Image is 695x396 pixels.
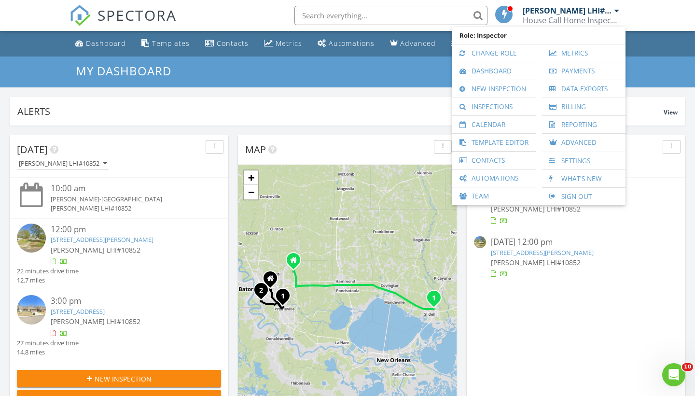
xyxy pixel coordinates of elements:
[95,374,152,384] span: New Inspection
[664,108,678,116] span: View
[457,98,531,115] a: Inspections
[138,35,194,53] a: Templates
[547,80,621,98] a: Data Exports
[491,248,594,257] a: [STREET_ADDRESS][PERSON_NAME]
[547,116,621,133] a: Reporting
[51,245,140,255] span: [PERSON_NAME] LHI#10852
[547,134,621,152] a: Advanced
[547,170,621,187] a: What's New
[491,258,581,267] span: [PERSON_NAME] LHI#10852
[457,80,531,98] a: New Inspection
[491,204,581,213] span: [PERSON_NAME] LHI#10852
[547,98,621,115] a: Billing
[51,317,140,326] span: [PERSON_NAME] LHI#10852
[86,39,126,48] div: Dashboard
[201,35,252,53] a: Contacts
[17,276,79,285] div: 12.7 miles
[17,105,664,118] div: Alerts
[260,35,306,53] a: Metrics
[69,5,91,26] img: The Best Home Inspection Software - Spectora
[457,134,531,151] a: Template Editor
[17,157,109,170] button: [PERSON_NAME] LHI#10852
[457,187,531,205] a: Team
[283,296,289,301] div: 17466 John Broussard Rd, Prairieville, LA 70769
[457,62,531,80] a: Dashboard
[294,6,487,25] input: Search everything...
[17,348,79,357] div: 14.8 miles
[69,13,177,33] a: SPECTORA
[457,170,531,187] a: Automations
[97,5,177,25] span: SPECTORA
[682,363,693,371] span: 10
[457,152,531,169] a: Contacts
[17,295,221,357] a: 3:00 pm [STREET_ADDRESS] [PERSON_NAME] LHI#10852 27 minutes drive time 14.8 miles
[244,170,258,185] a: Zoom in
[547,152,621,170] a: Settings
[547,62,621,80] a: Payments
[457,116,531,133] a: Calendar
[17,224,221,285] a: 12:00 pm [STREET_ADDRESS][PERSON_NAME] [PERSON_NAME] LHI#10852 22 minutes drive time 12.7 miles
[314,35,378,53] a: Automations (Basic)
[261,290,267,296] div: 7985 Brown Hickory Ave, Baton Rouge, LA 70820
[491,236,661,248] div: [DATE] 12:00 pm
[51,307,105,316] a: [STREET_ADDRESS]
[281,293,285,300] i: 1
[51,224,204,236] div: 12:00 pm
[259,287,263,294] i: 2
[76,63,171,79] span: My Dashboard
[51,195,204,204] div: [PERSON_NAME]-[GEOGRAPHIC_DATA]
[17,143,48,156] span: [DATE]
[523,6,612,15] div: [PERSON_NAME] LHI#10852
[329,39,375,48] div: Automations
[51,183,204,195] div: 10:00 am
[17,295,46,324] img: streetview
[400,39,436,48] div: Advanced
[457,27,621,44] span: Role: Inspector
[245,143,266,156] span: Map
[244,185,258,199] a: Zoom out
[17,224,46,253] img: streetview
[293,260,299,266] div: 35338 Grovemont Drive , Denham Springs LA 70706
[457,44,531,62] a: Change Role
[270,278,276,284] div: 1020 Heather Dr, Baton Rouge La 70815
[474,236,678,279] a: [DATE] 12:00 pm [STREET_ADDRESS][PERSON_NAME] [PERSON_NAME] LHI#10852
[51,235,153,244] a: [STREET_ADDRESS][PERSON_NAME]
[547,44,621,62] a: Metrics
[474,236,486,248] img: streetview
[386,35,440,53] a: Advanced
[17,267,79,276] div: 22 minutes drive time
[51,295,204,307] div: 3:00 pm
[217,39,249,48] div: Contacts
[19,160,107,167] div: [PERSON_NAME] LHI#10852
[523,15,619,25] div: House Call Home Inspection
[447,35,494,53] a: Settings
[152,39,190,48] div: Templates
[434,297,440,303] div: 130 Northwood Dr, Slidell, LA 70458
[432,295,436,302] i: 1
[17,370,221,387] button: New Inspection
[547,188,621,205] a: Sign Out
[276,39,302,48] div: Metrics
[51,204,204,213] div: [PERSON_NAME] LHI#10852
[71,35,130,53] a: Dashboard
[17,339,79,348] div: 27 minutes drive time
[662,363,685,386] iframe: Intercom live chat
